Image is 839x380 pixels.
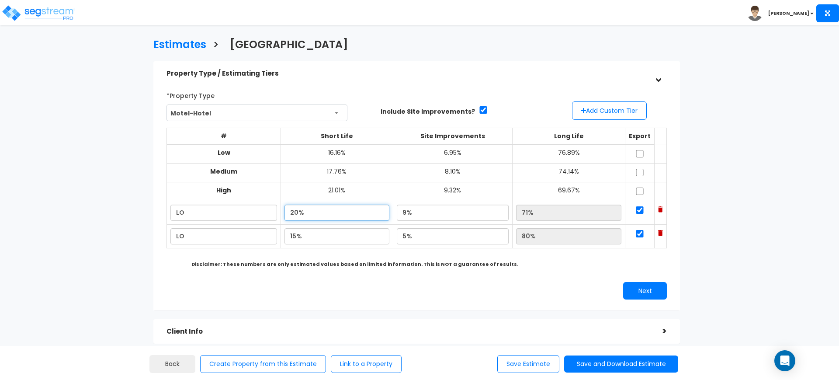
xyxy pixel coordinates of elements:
h3: Estimates [153,39,206,52]
div: > [651,65,665,83]
img: Trash Icon [658,206,663,213]
td: 74.14% [513,163,625,182]
td: 16.16% [281,144,393,164]
button: Create Property from this Estimate [200,355,326,373]
td: 6.95% [393,144,512,164]
td: 17.76% [281,163,393,182]
h3: [GEOGRAPHIC_DATA] [230,39,348,52]
td: 21.01% [281,182,393,201]
button: Save and Download Estimate [564,356,678,373]
h3: > [213,39,219,52]
b: Low [218,148,230,157]
button: Add Custom Tier [572,101,647,120]
h5: Client Info [166,328,649,335]
img: avatar.png [747,6,763,21]
div: Open Intercom Messenger [774,350,795,371]
td: 69.67% [513,182,625,201]
div: > [649,324,667,338]
button: Next [623,282,667,300]
th: Short Life [281,128,393,144]
span: Motel-Hotel [166,105,347,121]
td: 76.89% [513,144,625,164]
h5: Property Type / Estimating Tiers [166,70,649,77]
button: Save Estimate [497,355,559,373]
label: Include Site Improvements? [381,107,475,116]
b: High [216,186,231,195]
td: 8.10% [393,163,512,182]
a: Estimates [147,30,206,57]
th: Site Improvements [393,128,512,144]
b: Medium [210,167,237,176]
b: Disclaimer: These numbers are only estimated values based on limited information. This is NOT a g... [191,261,518,268]
th: # [167,128,281,144]
img: logo_pro_r.png [1,4,76,22]
img: Trash Icon [658,230,663,236]
a: [GEOGRAPHIC_DATA] [223,30,348,57]
a: Back [149,355,195,373]
label: *Property Type [166,88,215,100]
b: [PERSON_NAME] [768,10,809,17]
th: Export [625,128,655,144]
td: 9.32% [393,182,512,201]
th: Long Life [513,128,625,144]
button: Link to a Property [331,355,402,373]
span: Motel-Hotel [167,105,347,122]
